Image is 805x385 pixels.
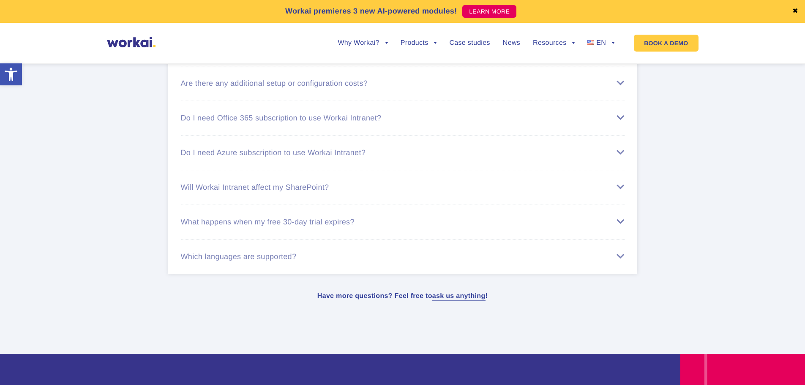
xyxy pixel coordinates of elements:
div: Do I need Azure subscription to use Workai Intranet? [181,148,625,157]
a: Why Workai? [338,40,387,46]
span: EN [596,39,606,46]
a: ✖ [792,8,798,15]
a: BOOK A DEMO [634,35,698,52]
p: Workai premieres 3 new AI-powered modules! [285,5,457,17]
input: you@company.com [137,10,271,27]
a: Resources [533,40,575,46]
div: Are there any additional setup or configuration costs? [181,79,625,88]
iframe: Popup CTA [4,312,232,381]
a: News [503,40,520,46]
div: What happens when my free 30-day trial expires? [181,218,625,227]
a: ask us anything [432,293,486,300]
a: Case studies [449,40,490,46]
div: Which languages are supported? [181,252,625,261]
div: Will Workai Intranet affect my SharePoint? [181,183,625,192]
div: Do I need Office 365 subscription to use Workai Intranet? [181,114,625,123]
a: LEARN MORE [462,5,516,18]
a: Products [401,40,437,46]
a: Privacy Policy [44,71,79,79]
